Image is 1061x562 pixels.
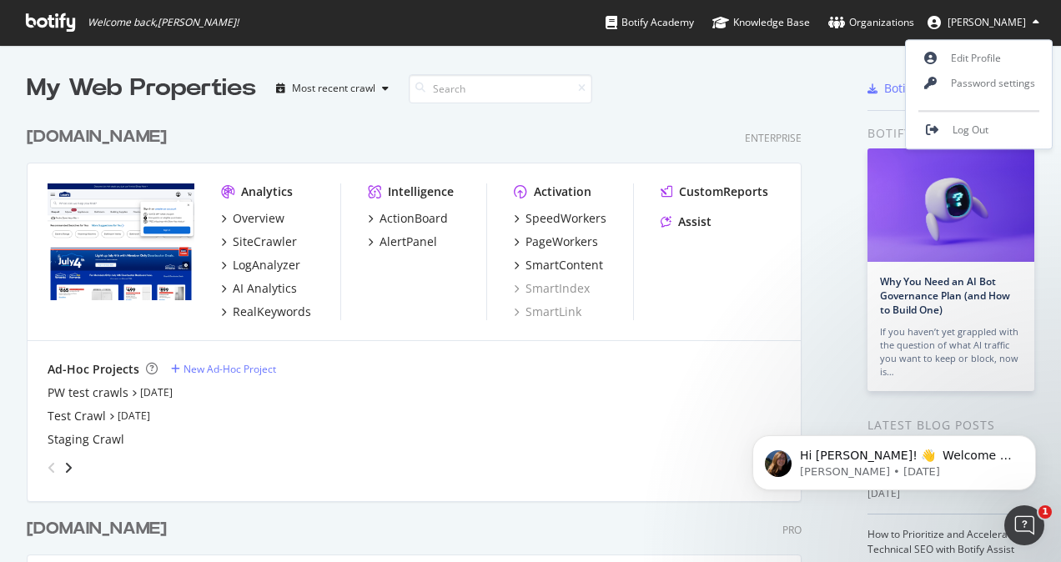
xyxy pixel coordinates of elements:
div: Assist [678,213,712,230]
div: SpeedWorkers [525,210,606,227]
a: AlertPanel [368,233,437,250]
a: CustomReports [661,183,768,200]
div: Botify news [867,124,1034,143]
a: [DATE] [118,409,150,423]
div: CustomReports [679,183,768,200]
div: ActionBoard [380,210,448,227]
button: [PERSON_NAME] [914,9,1053,36]
div: LogAnalyzer [233,257,300,273]
a: New Ad-Hoc Project [171,362,276,376]
div: If you haven’t yet grappled with the question of what AI traffic you want to keep or block, now is… [880,325,1022,379]
a: Why You Need an AI Bot Governance Plan (and How to Build One) [880,274,1010,317]
div: [DOMAIN_NAME] [27,517,167,541]
button: Most recent crawl [269,75,395,102]
span: 1 [1038,505,1052,519]
a: SmartLink [514,304,581,320]
span: Log Out [953,123,988,138]
a: Edit Profile [906,46,1052,71]
div: Activation [534,183,591,200]
a: Password settings [906,71,1052,96]
div: Analytics [241,183,293,200]
div: Pro [782,523,802,537]
a: [DOMAIN_NAME] [27,517,173,541]
div: Botify Academy [606,14,694,31]
iframe: Intercom live chat [1004,505,1044,545]
a: SiteCrawler [221,233,297,250]
img: Why You Need an AI Bot Governance Plan (and How to Build One) [867,148,1034,262]
a: Log Out [906,118,1052,143]
div: Ad-Hoc Projects [48,361,139,378]
a: SpeedWorkers [514,210,606,227]
div: angle-right [63,459,74,476]
div: Overview [233,210,284,227]
input: Search [409,74,592,103]
div: Knowledge Base [712,14,810,31]
div: [DOMAIN_NAME] [27,125,167,149]
a: PW test crawls [48,384,128,401]
span: Hi [PERSON_NAME]! 👋 Welcome to Botify chat support! Have a question? Reply to this message and ou... [73,48,288,144]
div: RealKeywords [233,304,311,320]
a: Test Crawl [48,408,106,424]
img: www.lowes.com [48,183,194,301]
div: New Ad-Hoc Project [184,362,276,376]
a: Assist [661,213,712,230]
div: Most recent crawl [292,83,375,93]
a: Overview [221,210,284,227]
a: How to Prioritize and Accelerate Technical SEO with Botify Assist [867,527,1017,556]
a: LogAnalyzer [221,257,300,273]
div: Intelligence [388,183,454,200]
a: Botify Chrome Plugin [867,80,1002,97]
div: angle-left [41,454,63,481]
p: Message from Laura, sent 4w ago [73,64,288,79]
div: Enterprise [745,131,802,145]
div: AI Analytics [233,280,297,297]
a: SmartContent [514,257,603,273]
a: [DATE] [140,385,173,399]
div: SiteCrawler [233,233,297,250]
span: Shiny Sood [948,15,1026,29]
a: RealKeywords [221,304,311,320]
div: AlertPanel [380,233,437,250]
div: Botify Chrome Plugin [884,80,1002,97]
a: SmartIndex [514,280,590,297]
div: My Web Properties [27,72,256,105]
a: AI Analytics [221,280,297,297]
div: SmartContent [525,257,603,273]
a: PageWorkers [514,233,598,250]
iframe: Intercom notifications message [727,400,1061,517]
a: Staging Crawl [48,431,124,448]
div: PageWorkers [525,233,598,250]
div: Organizations [828,14,914,31]
a: [DOMAIN_NAME] [27,125,173,149]
span: Welcome back, [PERSON_NAME] ! [88,16,239,29]
a: ActionBoard [368,210,448,227]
